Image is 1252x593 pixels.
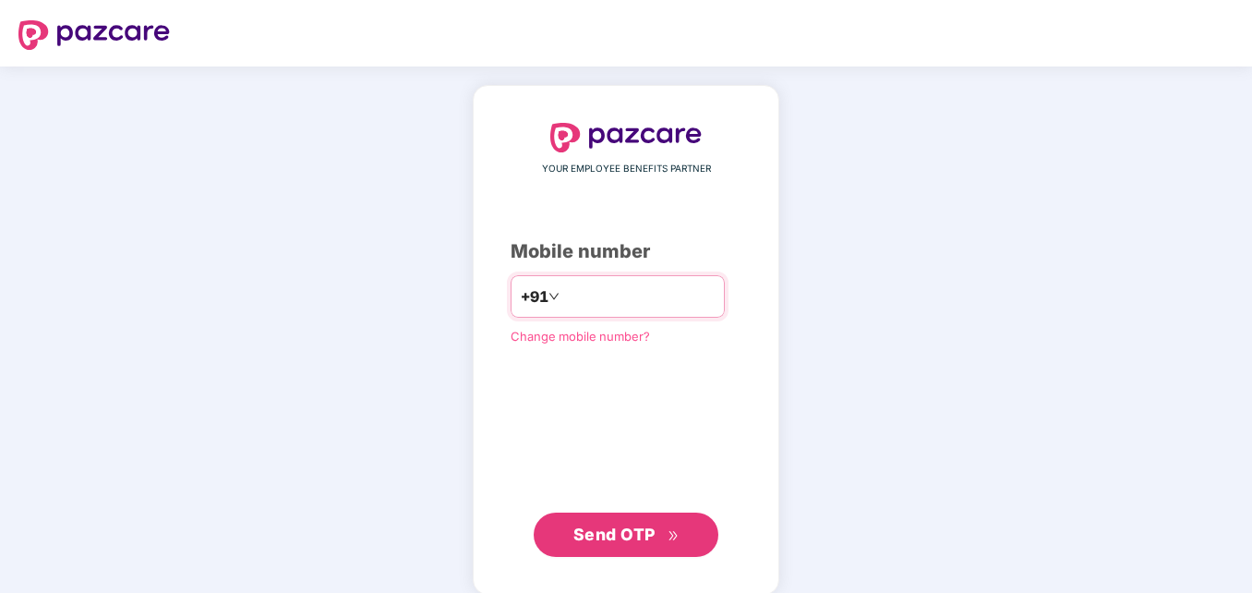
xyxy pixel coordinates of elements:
[573,525,656,544] span: Send OTP
[550,123,702,152] img: logo
[534,513,718,557] button: Send OTPdouble-right
[521,285,548,309] span: +91
[511,329,650,344] a: Change mobile number?
[542,162,711,176] span: YOUR EMPLOYEE BENEFITS PARTNER
[668,530,680,542] span: double-right
[511,237,741,266] div: Mobile number
[18,20,170,50] img: logo
[548,291,560,302] span: down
